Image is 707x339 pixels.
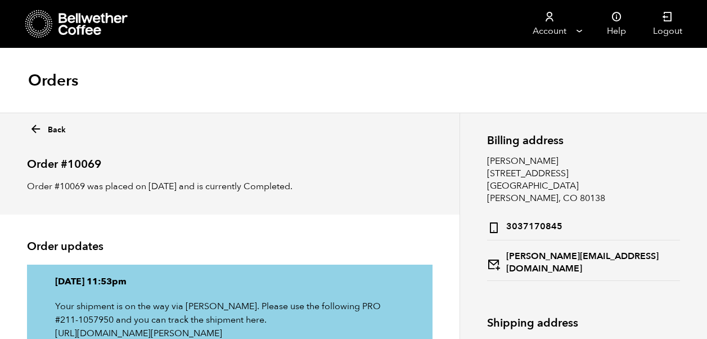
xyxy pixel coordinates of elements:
strong: [PERSON_NAME][EMAIL_ADDRESS][DOMAIN_NAME] [487,250,680,275]
h2: Billing address [487,134,680,147]
address: [PERSON_NAME] [STREET_ADDRESS] [GEOGRAPHIC_DATA] [PERSON_NAME], CO 80138 [487,155,680,281]
p: Order #10069 was placed on [DATE] and is currently Completed. [27,180,433,193]
a: Back [29,119,66,136]
p: [DATE] 11:53pm [55,275,404,288]
strong: 3037170845 [487,218,562,234]
h2: Shipping address [487,316,680,329]
h1: Orders [28,70,78,91]
h2: Order updates [27,240,433,253]
h2: Order #10069 [27,148,433,171]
